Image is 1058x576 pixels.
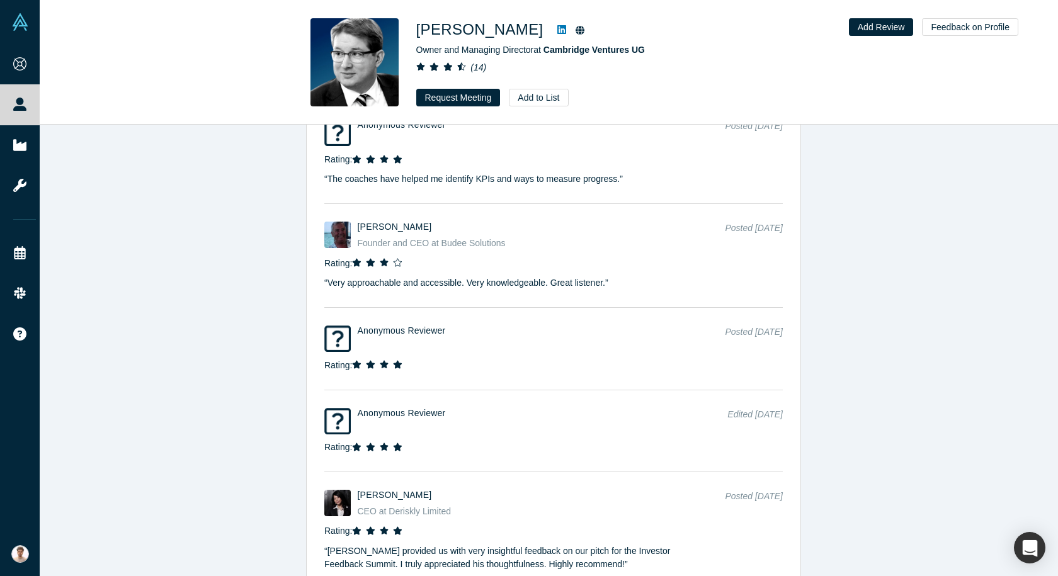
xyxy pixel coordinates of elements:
[725,120,783,146] div: Posted [DATE]
[324,538,703,571] p: “ [PERSON_NAME] provided us with very insightful feedback on our pitch for the Investor Feedback ...
[324,442,352,452] span: Rating:
[324,408,351,434] img: Anonymous Reviewer
[310,18,399,106] img: Martin Giese's Profile Image
[470,62,486,72] i: ( 14 )
[358,120,710,130] h4: Anonymous Reviewer
[324,120,351,146] img: Anonymous Reviewer
[725,222,783,250] div: Posted [DATE]
[358,222,432,232] a: [PERSON_NAME]
[922,18,1018,36] button: Feedback on Profile
[358,325,710,336] h4: Anonymous Reviewer
[416,89,501,106] button: Request Meeting
[324,490,351,516] img: Mimi Zou
[416,18,543,41] h1: [PERSON_NAME]
[324,270,703,290] p: “ Very approachable and accessible. Very knowledgeable. Great listener. ”
[11,13,29,31] img: Alchemist Vault Logo
[324,526,352,536] span: Rating:
[324,154,352,164] span: Rating:
[358,490,432,500] a: [PERSON_NAME]
[416,45,645,55] span: Owner and Managing Director at
[358,408,710,419] h4: Anonymous Reviewer
[725,325,783,352] div: Posted [DATE]
[324,325,351,352] img: Anonymous Reviewer
[849,18,914,36] button: Add Review
[324,258,352,268] span: Rating:
[11,545,29,563] img: Mahir Karuthone's Account
[324,360,352,370] span: Rating:
[509,89,568,106] button: Add to List
[725,490,783,518] div: Posted [DATE]
[358,505,710,518] div: CEO at Deriskly Limited
[727,408,783,434] div: Edited [DATE]
[324,166,703,186] p: “ The coaches have helped me identify KPIs and ways to measure progress. ”
[543,45,645,55] a: Cambridge Ventures UG
[358,237,710,250] div: Founder and CEO at Budee Solutions
[324,222,351,248] img: Peter Jurisic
